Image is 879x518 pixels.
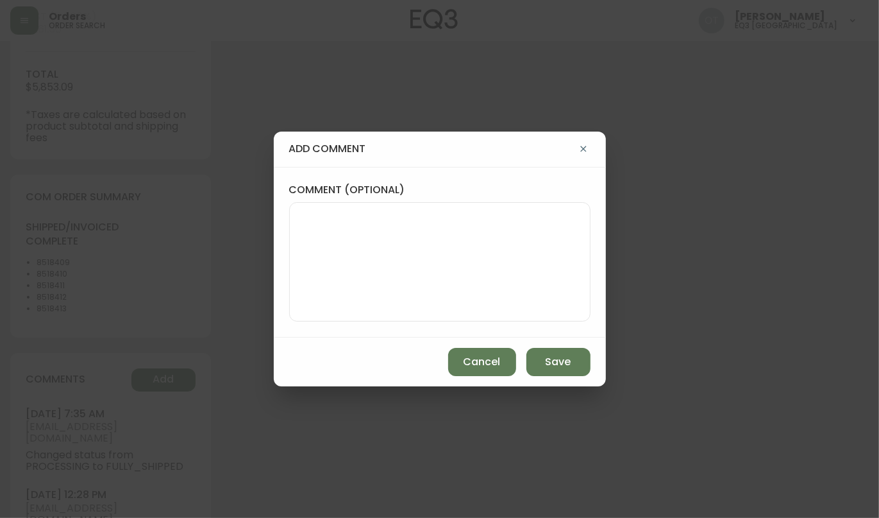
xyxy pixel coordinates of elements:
button: Cancel [448,348,516,376]
button: Save [526,348,590,376]
label: comment (optional) [289,183,590,197]
span: Save [546,355,571,369]
h4: add comment [289,142,576,156]
span: Cancel [464,355,501,369]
